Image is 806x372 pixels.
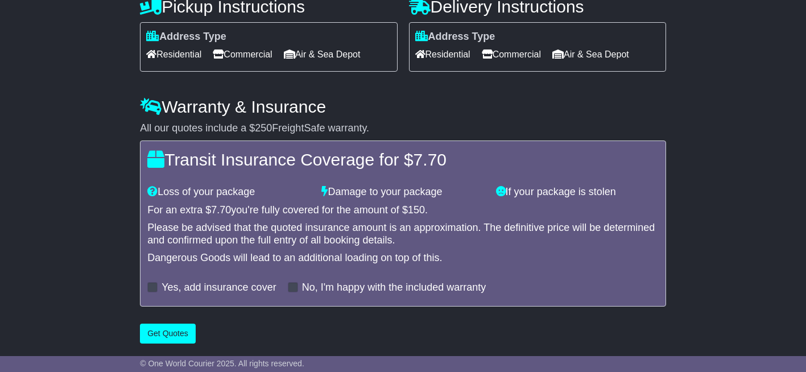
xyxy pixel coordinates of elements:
div: If your package is stolen [490,186,664,199]
div: Loss of your package [142,186,316,199]
span: Air & Sea Depot [552,46,629,63]
div: All our quotes include a $ FreightSafe warranty. [140,122,666,135]
h4: Transit Insurance Coverage for $ [147,150,659,169]
span: Air & Sea Depot [284,46,361,63]
label: Yes, add insurance cover [162,282,276,294]
button: Get Quotes [140,324,196,344]
span: Commercial [213,46,272,63]
span: 7.70 [211,204,231,216]
span: Commercial [482,46,541,63]
span: Residential [146,46,201,63]
label: Address Type [415,31,495,43]
span: Residential [415,46,470,63]
div: Dangerous Goods will lead to an additional loading on top of this. [147,252,659,264]
h4: Warranty & Insurance [140,97,666,116]
span: 7.70 [414,150,447,169]
div: Damage to your package [316,186,490,199]
span: 250 [255,122,272,134]
div: Please be advised that the quoted insurance amount is an approximation. The definitive price will... [147,222,659,246]
div: For an extra $ you're fully covered for the amount of $ . [147,204,659,217]
span: © One World Courier 2025. All rights reserved. [140,359,304,368]
label: No, I'm happy with the included warranty [302,282,486,294]
span: 150 [408,204,425,216]
label: Address Type [146,31,226,43]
